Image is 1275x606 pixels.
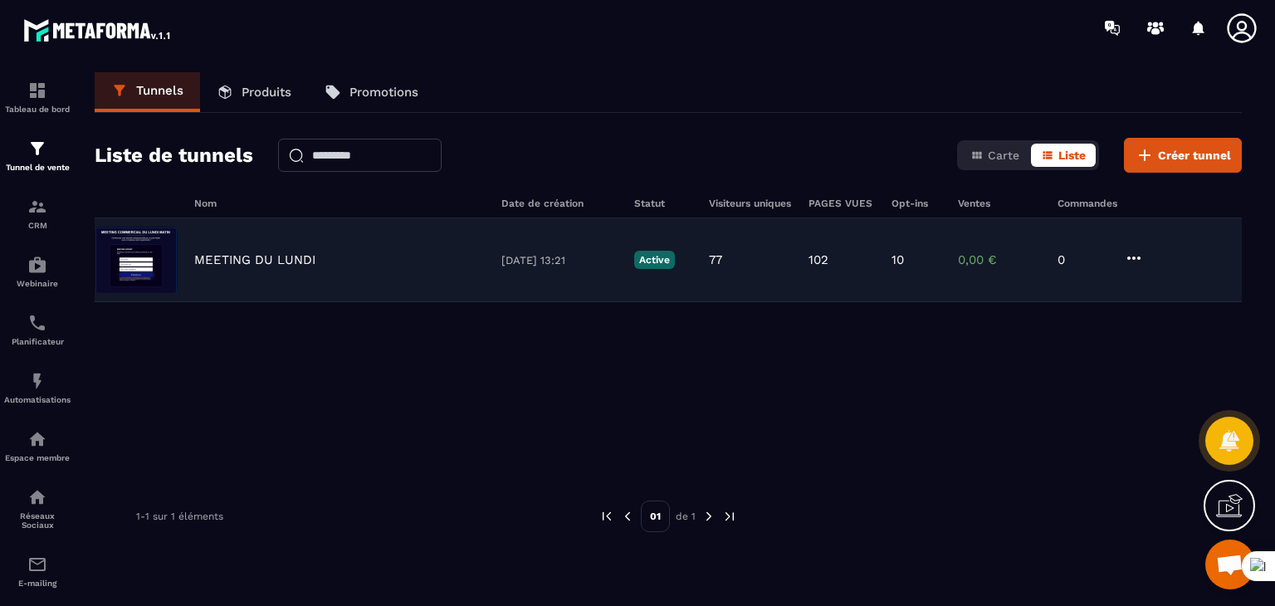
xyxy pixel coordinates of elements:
p: CRM [4,221,71,230]
a: Produits [200,72,308,112]
h6: Commandes [1058,198,1117,209]
img: formation [27,197,47,217]
p: [DATE] 13:21 [501,254,618,266]
span: Carte [988,149,1019,162]
span: Créer tunnel [1158,147,1231,164]
a: social-networksocial-networkRéseaux Sociaux [4,475,71,542]
p: Promotions [349,85,418,100]
a: automationsautomationsAutomatisations [4,359,71,417]
a: automationsautomationsEspace membre [4,417,71,475]
a: Promotions [308,72,435,112]
span: Liste [1058,149,1086,162]
img: scheduler [27,313,47,333]
img: automations [27,429,47,449]
a: formationformationTableau de bord [4,68,71,126]
h6: Date de création [501,198,618,209]
img: email [27,555,47,574]
p: Active [634,251,675,269]
img: formation [27,81,47,100]
img: next [722,509,737,524]
h6: PAGES VUES [808,198,875,209]
img: social-network [27,487,47,507]
button: Créer tunnel [1124,138,1242,173]
p: 77 [709,252,722,267]
p: Produits [242,85,291,100]
p: Planificateur [4,337,71,346]
p: Tunnel de vente [4,163,71,172]
h6: Ventes [958,198,1041,209]
p: Réseaux Sociaux [4,511,71,530]
p: 0,00 € [958,252,1041,267]
img: logo [23,15,173,45]
img: automations [27,371,47,391]
p: Webinaire [4,279,71,288]
p: de 1 [676,510,696,523]
p: 10 [892,252,904,267]
h6: Nom [194,198,485,209]
p: MEETING DU LUNDI [194,252,315,267]
a: formationformationCRM [4,184,71,242]
h6: Visiteurs uniques [709,198,792,209]
p: 1-1 sur 1 éléments [136,511,223,522]
button: Carte [960,144,1029,167]
p: Tunnels [136,83,183,98]
a: Tunnels [95,72,200,112]
img: image [95,227,178,293]
p: 01 [641,501,670,532]
p: Tableau de bord [4,105,71,114]
h6: Statut [634,198,692,209]
p: E-mailing [4,579,71,588]
p: Automatisations [4,395,71,404]
a: automationsautomationsWebinaire [4,242,71,301]
p: Espace membre [4,453,71,462]
img: next [701,509,716,524]
img: prev [620,509,635,524]
img: prev [599,509,614,524]
h2: Liste de tunnels [95,139,253,172]
img: formation [27,139,47,159]
p: 102 [808,252,828,267]
a: schedulerschedulerPlanificateur [4,301,71,359]
a: Ouvrir le chat [1205,540,1255,589]
a: emailemailE-mailing [4,542,71,600]
h6: Opt-ins [892,198,941,209]
a: formationformationTunnel de vente [4,126,71,184]
p: 0 [1058,252,1107,267]
img: automations [27,255,47,275]
button: Liste [1031,144,1096,167]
